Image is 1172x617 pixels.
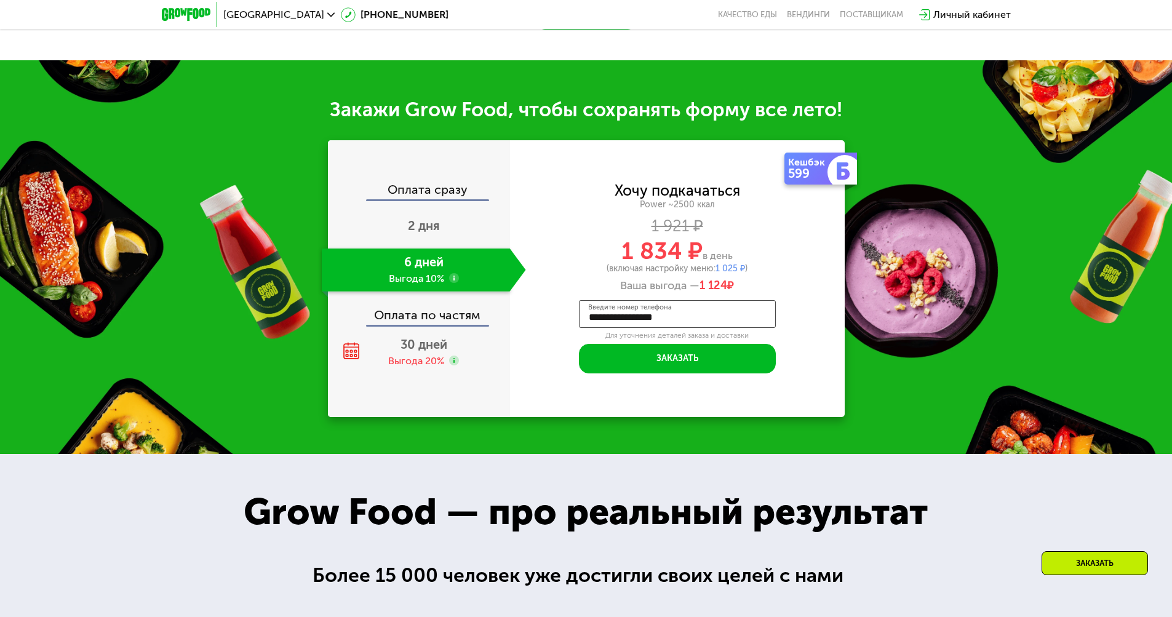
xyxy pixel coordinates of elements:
[401,337,447,352] span: 30 дней
[223,10,324,20] span: [GEOGRAPHIC_DATA]
[718,10,777,20] a: Качество еды
[787,10,830,20] a: Вендинги
[217,484,955,539] div: Grow Food — про реальный результат
[313,560,859,591] div: Более 15 000 человек уже достигли своих целей с нами
[510,220,845,233] div: 1 921 ₽
[840,10,903,20] div: поставщикам
[716,263,745,274] span: 1 025 ₽
[700,279,727,292] span: 1 124
[510,265,845,273] div: (включая настройку меню: )
[703,250,733,261] span: в день
[579,331,776,341] div: Для уточнения деталей заказа и доставки
[788,157,830,167] div: Кешбэк
[621,237,703,265] span: 1 834 ₽
[788,167,830,180] div: 599
[588,304,672,311] label: Введите номер телефона
[700,279,734,293] span: ₽
[341,7,448,22] a: [PHONE_NUMBER]
[329,297,510,325] div: Оплата по частям
[388,354,444,368] div: Выгода 20%
[329,183,510,199] div: Оплата сразу
[1042,551,1148,575] div: Заказать
[615,184,740,197] div: Хочу подкачаться
[579,344,776,373] button: Заказать
[408,218,440,233] span: 2 дня
[933,7,1011,22] div: Личный кабинет
[510,199,845,210] div: Power ~2500 ккал
[510,279,845,293] div: Ваша выгода —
